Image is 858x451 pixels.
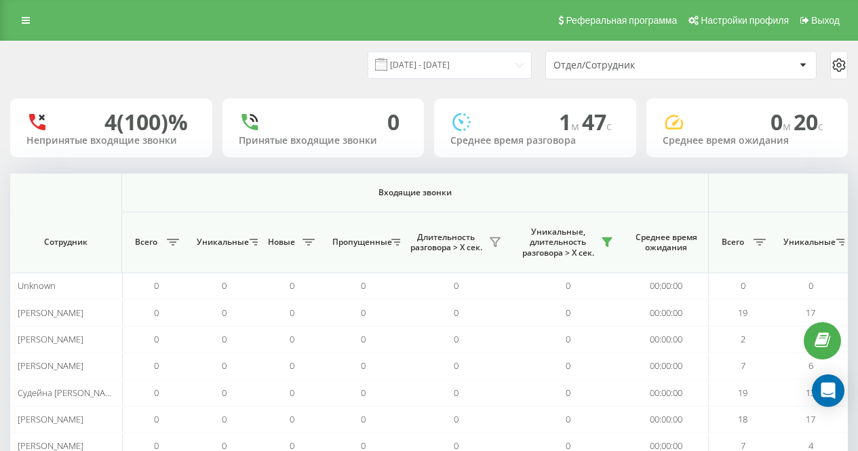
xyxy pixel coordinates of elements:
div: 4 (100)% [104,109,188,135]
span: 0 [361,307,366,319]
span: 0 [154,359,159,372]
span: 19 [738,307,747,319]
span: 0 [154,387,159,399]
span: Реферальная программа [566,15,677,26]
span: Сотрудник [22,237,110,248]
span: 0 [454,333,459,345]
span: 0 [222,359,227,372]
span: 20 [794,107,823,136]
span: 0 [222,279,227,292]
span: Входящие звонки [157,187,673,198]
span: 0 [154,307,159,319]
span: 0 [454,359,459,372]
span: 0 [290,387,294,399]
span: 0 [741,279,745,292]
span: Длительность разговора > Х сек. [407,232,485,253]
div: Непринятые входящие звонки [26,135,196,146]
span: 0 [361,333,366,345]
span: Новые [265,237,298,248]
span: 19 [738,387,747,399]
span: 13 [806,387,815,399]
span: Всего [716,237,749,248]
span: 0 [454,387,459,399]
span: Уникальные, длительность разговора > Х сек. [519,227,597,258]
div: Среднее время ожидания [663,135,832,146]
span: 0 [154,333,159,345]
span: [PERSON_NAME] [18,333,83,345]
span: 0 [361,387,366,399]
td: 00:00:00 [624,406,709,433]
td: 00:00:00 [624,273,709,299]
span: 17 [806,413,815,425]
span: 1 [559,107,582,136]
span: 0 [290,413,294,425]
span: Судейна [PERSON_NAME] [18,387,120,399]
span: Уникальные [197,237,246,248]
span: c [818,119,823,134]
span: 0 [454,413,459,425]
span: [PERSON_NAME] [18,359,83,372]
span: 0 [290,333,294,345]
span: Среднее время ожидания [634,232,698,253]
div: Open Intercom Messenger [812,374,844,407]
span: Выход [811,15,840,26]
span: Настройки профиля [701,15,789,26]
span: 0 [454,307,459,319]
span: 0 [361,413,366,425]
span: Всего [129,237,163,248]
span: [PERSON_NAME] [18,413,83,425]
span: 0 [566,359,570,372]
span: 0 [566,333,570,345]
span: 0 [454,279,459,292]
span: c [606,119,612,134]
span: Уникальные [783,237,832,248]
span: [PERSON_NAME] [18,307,83,319]
span: 0 [154,279,159,292]
span: 0 [361,279,366,292]
span: 0 [290,359,294,372]
td: 00:00:00 [624,326,709,353]
span: 17 [806,307,815,319]
td: 00:00:00 [624,379,709,406]
span: 0 [566,413,570,425]
span: м [571,119,582,134]
span: 0 [566,279,570,292]
span: 0 [222,387,227,399]
span: 2 [741,333,745,345]
span: 0 [290,307,294,319]
span: 0 [808,279,813,292]
td: 00:00:00 [624,353,709,379]
span: 0 [771,107,794,136]
span: 0 [222,307,227,319]
span: 0 [154,413,159,425]
span: 0 [566,307,570,319]
span: 0 [290,279,294,292]
span: 7 [741,359,745,372]
td: 00:00:00 [624,299,709,326]
span: 6 [808,359,813,372]
span: Пропущенные [332,237,387,248]
span: 0 [222,333,227,345]
span: 47 [582,107,612,136]
span: 18 [738,413,747,425]
div: Принятые входящие звонки [239,135,408,146]
span: 0 [566,387,570,399]
span: Unknown [18,279,56,292]
span: м [783,119,794,134]
span: 0 [222,413,227,425]
div: Среднее время разговора [450,135,620,146]
span: 0 [361,359,366,372]
div: 0 [387,109,399,135]
div: Отдел/Сотрудник [553,60,716,71]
